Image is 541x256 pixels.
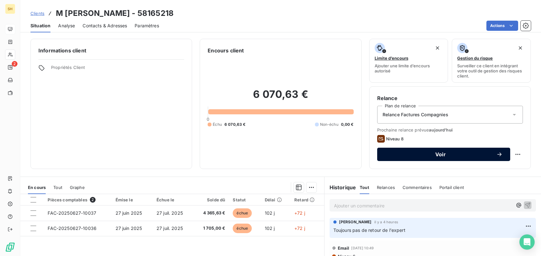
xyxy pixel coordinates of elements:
[429,127,453,132] span: aujourd’hui
[377,148,510,161] button: Voir
[58,23,75,29] span: Analyse
[5,242,15,252] img: Logo LeanPay
[369,39,448,83] button: Limite d’encoursAjouter une limite d’encours autorisé
[197,210,225,216] span: 4 365,63 €
[265,210,275,216] span: 102 j
[90,197,96,203] span: 2
[38,47,184,54] h6: Informations client
[377,127,523,132] span: Prochaine relance prévue
[383,111,448,118] span: Relance Factures Compagnies
[5,4,15,14] div: SH
[157,210,183,216] span: 27 juil. 2025
[48,197,108,203] div: Pièces comptables
[360,185,369,190] span: Tout
[28,185,46,190] span: En cours
[213,122,222,127] span: Échu
[333,227,405,233] span: Toujours pas de retour de l'expert
[374,220,398,224] span: il y a 4 heures
[324,184,356,191] h6: Historique
[30,10,44,17] a: Clients
[135,23,159,29] span: Paramètres
[30,23,50,29] span: Situation
[116,210,142,216] span: 27 juin 2025
[375,56,408,61] span: Limite d’encours
[457,63,525,78] span: Surveiller ce client en intégrant votre outil de gestion des risques client.
[341,122,354,127] span: 0,00 €
[197,197,225,202] div: Solde dû
[439,185,464,190] span: Portail client
[197,225,225,232] span: 1 705,00 €
[48,226,97,231] span: FAC-20250627-10036
[294,210,305,216] span: +72 j
[224,122,246,127] span: 6 070,63 €
[265,226,275,231] span: 102 j
[53,185,62,190] span: Tout
[452,39,531,83] button: Gestion du risqueSurveiller ce client en intégrant votre outil de gestion des risques client.
[56,8,174,19] h3: M [PERSON_NAME] - 58165218
[385,152,496,157] span: Voir
[457,56,493,61] span: Gestion du risque
[51,65,184,74] span: Propriétés Client
[30,11,44,16] span: Clients
[116,197,149,202] div: Émise le
[207,117,209,122] span: 0
[208,47,244,54] h6: Encours client
[83,23,127,29] span: Contacts & Adresses
[233,224,252,233] span: échue
[12,61,17,67] span: 2
[339,219,372,225] span: [PERSON_NAME]
[486,21,518,31] button: Actions
[116,226,142,231] span: 27 juin 2025
[233,208,252,218] span: échue
[386,136,404,141] span: Niveau 8
[294,226,305,231] span: +72 j
[377,94,523,102] h6: Relance
[377,185,395,190] span: Relances
[48,210,96,216] span: FAC-20250627-10037
[157,197,190,202] div: Échue le
[233,197,257,202] div: Statut
[320,122,338,127] span: Non-échu
[70,185,85,190] span: Graphe
[208,88,353,107] h2: 6 070,63 €
[265,197,287,202] div: Délai
[157,226,183,231] span: 27 juil. 2025
[403,185,432,190] span: Commentaires
[519,234,535,250] div: Open Intercom Messenger
[338,246,350,251] span: Email
[294,197,320,202] div: Retard
[351,246,374,250] span: [DATE] 10:49
[375,63,443,73] span: Ajouter une limite d’encours autorisé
